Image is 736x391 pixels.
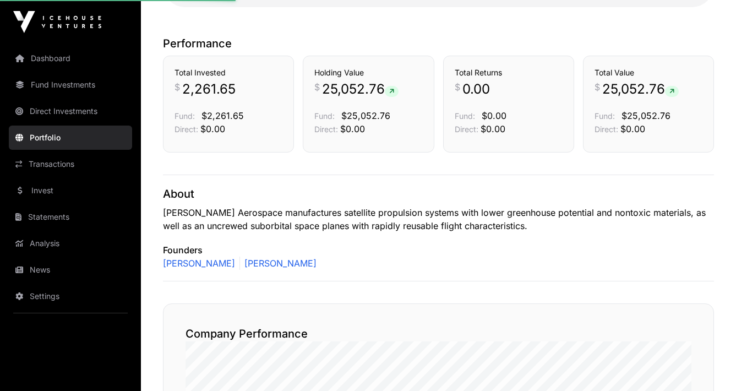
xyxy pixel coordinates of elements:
span: Direct: [314,124,338,134]
span: Direct: [175,124,198,134]
span: Direct: [455,124,478,134]
h3: Total Value [595,67,702,78]
a: [PERSON_NAME] [163,257,235,270]
h3: Holding Value [314,67,422,78]
span: $25,052.76 [621,110,670,121]
iframe: Chat Widget [681,338,736,391]
a: Fund Investments [9,73,132,97]
a: News [9,258,132,282]
a: Portfolio [9,126,132,150]
h2: Company Performance [186,326,691,341]
span: 25,052.76 [322,80,399,98]
span: $ [595,80,600,94]
span: $2,261.65 [201,110,244,121]
span: $0.00 [481,123,505,134]
a: Analysis [9,231,132,256]
a: Settings [9,284,132,308]
img: Icehouse Ventures Logo [13,11,101,33]
span: $0.00 [340,123,365,134]
h3: Total Returns [455,67,563,78]
span: Fund: [175,111,195,121]
a: Invest [9,178,132,203]
a: Direct Investments [9,99,132,123]
span: $ [314,80,320,94]
p: [PERSON_NAME] Aerospace manufactures satellite propulsion systems with lower greenhouse potential... [163,206,714,232]
span: $0.00 [620,123,645,134]
span: Fund: [455,111,475,121]
span: $0.00 [482,110,506,121]
span: 25,052.76 [602,80,679,98]
a: Transactions [9,152,132,176]
a: [PERSON_NAME] [239,257,317,270]
span: Fund: [314,111,335,121]
span: 0.00 [462,80,490,98]
span: Fund: [595,111,615,121]
h3: Total Invested [175,67,282,78]
a: Statements [9,205,132,229]
span: $0.00 [200,123,225,134]
p: Founders [163,243,714,257]
span: 2,261.65 [182,80,236,98]
p: About [163,186,714,202]
span: $ [455,80,460,94]
span: Direct: [595,124,618,134]
span: $ [175,80,180,94]
p: Performance [163,36,714,51]
a: Dashboard [9,46,132,70]
span: $25,052.76 [341,110,390,121]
